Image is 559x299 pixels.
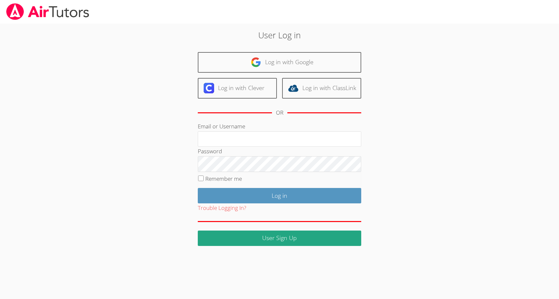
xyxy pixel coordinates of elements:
label: Password [198,147,222,155]
h2: User Log in [128,29,430,41]
img: airtutors_banner-c4298cdbf04f3fff15de1276eac7730deb9818008684d7c2e4769d2f7ddbe033.png [6,3,90,20]
label: Remember me [205,175,242,182]
button: Trouble Logging In? [198,203,246,213]
div: OR [276,108,283,118]
label: Email or Username [198,122,245,130]
img: google-logo-50288ca7cdecda66e5e0955fdab243c47b7ad437acaf1139b6f446037453330a.svg [251,57,261,67]
img: classlink-logo-d6bb404cc1216ec64c9a2012d9dc4662098be43eaf13dc465df04b49fa7ab582.svg [288,83,298,93]
input: Log in [198,188,361,203]
a: Log in with Google [198,52,361,73]
a: Log in with Clever [198,78,277,99]
img: clever-logo-6eab21bc6e7a338710f1a6ff85c0baf02591cd810cc4098c63d3a4b26e2feb20.svg [204,83,214,93]
a: User Sign Up [198,231,361,246]
a: Log in with ClassLink [282,78,361,99]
